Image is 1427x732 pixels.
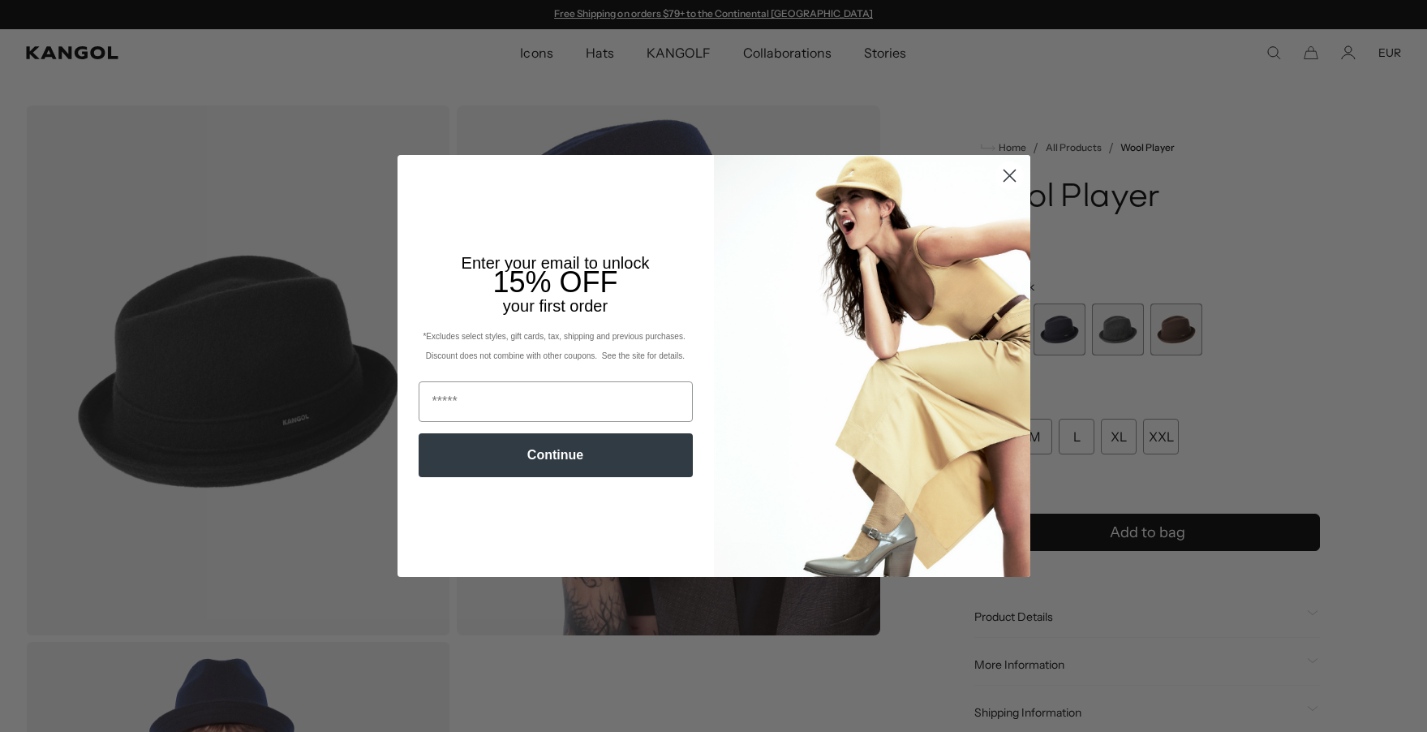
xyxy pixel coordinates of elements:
[503,297,608,315] span: your first order
[995,161,1024,190] button: Close dialog
[419,433,693,477] button: Continue
[462,254,650,272] span: Enter your email to unlock
[492,265,617,299] span: 15% OFF
[423,332,687,360] span: *Excludes select styles, gift cards, tax, shipping and previous purchases. Discount does not comb...
[419,381,693,422] input: Email
[714,155,1030,577] img: 93be19ad-e773-4382-80b9-c9d740c9197f.jpeg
